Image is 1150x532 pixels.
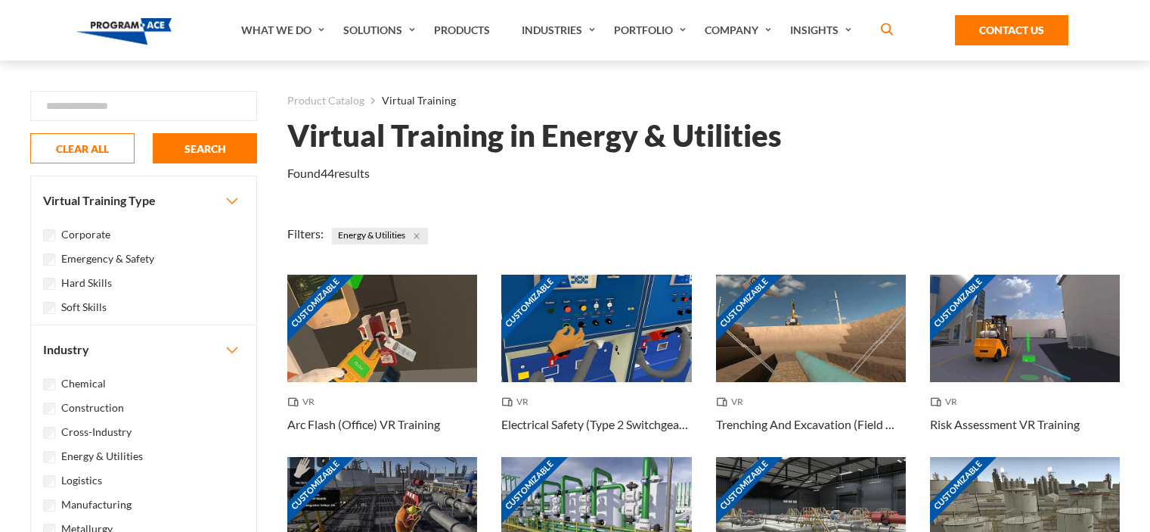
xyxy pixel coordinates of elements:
[287,275,477,456] a: Customizable Thumbnail - Arc Flash (Office) VR Training VR Arc Flash (Office) VR Training
[716,415,906,434] h3: Trenching And Excavation (Field Work) VR Training
[408,228,425,244] button: Close
[43,254,55,266] input: Emergency & Safety
[43,403,55,415] input: Construction
[501,415,691,434] h3: Electrical Safety (Type 2 Switchgear) VR Training
[61,275,112,291] label: Hard Skills
[61,448,143,465] label: Energy & Utilities
[930,394,963,409] span: VR
[43,475,55,487] input: Logistics
[716,275,906,456] a: Customizable Thumbnail - Trenching And Excavation (Field Work) VR Training VR Trenching And Excav...
[61,400,124,416] label: Construction
[61,226,110,243] label: Corporate
[716,394,749,409] span: VR
[43,378,55,390] input: Chemical
[43,229,55,241] input: Corporate
[287,394,321,409] span: VR
[287,415,440,434] h3: Arc Flash (Office) VR Training
[332,228,428,244] span: Energy & Utilities
[61,496,132,513] label: Manufacturing
[43,278,55,290] input: Hard Skills
[76,18,172,45] img: Program-Ace
[30,133,135,163] button: CLEAR ALL
[364,91,456,110] li: Virtual Training
[287,164,370,182] p: Found results
[43,451,55,463] input: Energy & Utilities
[61,250,154,267] label: Emergency & Safety
[287,123,782,149] h1: Virtual Training in Energy & Utilities
[31,176,256,225] button: Virtual Training Type
[930,415,1080,434] h3: Risk Assessment VR Training
[501,275,691,456] a: Customizable Thumbnail - Electrical Safety (Type 2 Switchgear) VR Training VR Electrical Safety (...
[955,15,1068,45] a: Contact Us
[321,166,334,180] em: 44
[287,91,1120,110] nav: breadcrumb
[31,325,256,374] button: Industry
[61,424,132,440] label: Cross-Industry
[43,427,55,439] input: Cross-Industry
[61,299,107,316] label: Soft Skills
[61,375,106,392] label: Chemical
[501,394,535,409] span: VR
[43,499,55,512] input: Manufacturing
[287,226,324,241] span: Filters:
[61,472,102,489] label: Logistics
[43,302,55,314] input: Soft Skills
[930,275,1120,456] a: Customizable Thumbnail - Risk Assessment VR Training VR Risk Assessment VR Training
[287,91,364,110] a: Product Catalog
